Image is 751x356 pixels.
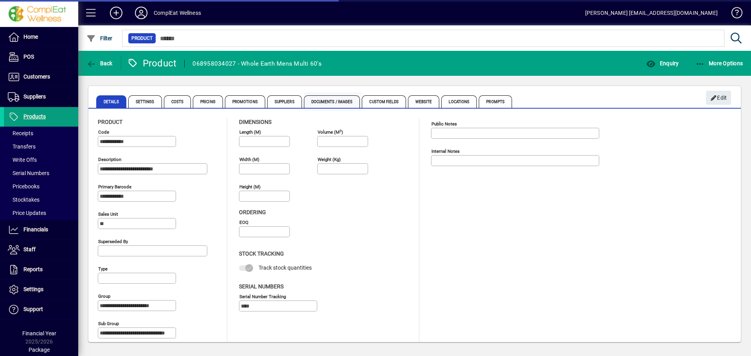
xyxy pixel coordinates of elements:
span: Website [408,95,440,108]
button: Add [104,6,129,20]
span: Customers [23,73,50,80]
span: Costs [164,95,191,108]
span: Back [86,60,113,66]
app-page-header-button: Back [78,56,121,70]
span: Suppliers [267,95,302,108]
span: Enquiry [646,60,679,66]
a: Pricebooks [4,180,78,193]
a: Knowledge Base [726,2,741,27]
span: Receipts [8,130,33,136]
span: POS [23,54,34,60]
mat-label: Superseded by [98,239,128,244]
span: Settings [128,95,162,108]
span: Settings [23,286,43,292]
sup: 3 [340,129,341,132]
span: Dimensions [239,119,271,125]
span: Promotions [225,95,265,108]
button: Filter [84,31,115,45]
span: Suppliers [23,93,46,100]
a: Stocktakes [4,193,78,206]
mat-label: Width (m) [239,157,259,162]
button: Profile [129,6,154,20]
span: Transfers [8,143,36,150]
button: Back [84,56,115,70]
mat-label: Code [98,129,109,135]
span: Filter [86,35,113,41]
span: Stocktakes [8,197,40,203]
a: Financials [4,220,78,240]
a: Staff [4,240,78,259]
a: Support [4,300,78,319]
button: Enquiry [644,56,681,70]
mat-label: Volume (m ) [318,129,343,135]
span: Ordering [239,209,266,215]
mat-label: Public Notes [431,121,457,127]
mat-label: Primary barcode [98,184,131,190]
span: Support [23,306,43,312]
span: Pricing [193,95,223,108]
span: Package [29,347,50,353]
div: ComplEat Wellness [154,7,201,19]
mat-label: Type [98,266,108,272]
a: Transfers [4,140,78,153]
a: Serial Numbers [4,166,78,180]
span: Locations [441,95,477,108]
span: Price Updates [8,210,46,216]
span: Prompts [479,95,512,108]
span: Home [23,34,38,40]
span: Write Offs [8,157,37,163]
span: Stock Tracking [239,250,284,257]
span: More Options [695,60,743,66]
button: Edit [706,91,731,105]
a: Write Offs [4,153,78,166]
mat-label: Sub group [98,321,119,326]
a: Suppliers [4,87,78,107]
span: Pricebooks [8,183,40,190]
mat-label: Height (m) [239,184,261,190]
span: Custom Fields [362,95,406,108]
div: 068958034027 - Whole Earth Mens Multi 60's [192,57,322,70]
span: Documents / Images [304,95,360,108]
span: Product [98,119,122,125]
mat-label: Length (m) [239,129,261,135]
span: Serial Numbers [239,283,284,290]
mat-label: Serial Number tracking [239,293,286,299]
a: POS [4,47,78,67]
div: [PERSON_NAME] [EMAIL_ADDRESS][DOMAIN_NAME] [585,7,718,19]
span: Financials [23,226,48,233]
a: Reports [4,260,78,279]
span: Products [23,113,46,120]
mat-label: Weight (Kg) [318,157,341,162]
mat-label: Description [98,157,121,162]
span: Serial Numbers [8,170,49,176]
div: Product [127,57,177,70]
span: Product [131,34,153,42]
span: Track stock quantities [259,265,312,271]
button: More Options [694,56,745,70]
mat-label: Sales unit [98,211,118,217]
mat-label: EOQ [239,220,248,225]
a: Settings [4,280,78,299]
a: Customers [4,67,78,87]
span: Edit [710,91,727,104]
mat-label: Group [98,293,110,299]
span: Details [96,95,126,108]
a: Price Updates [4,206,78,220]
span: Reports [23,266,43,272]
a: Home [4,27,78,47]
span: Financial Year [22,330,56,336]
mat-label: Internal Notes [431,148,460,154]
span: Staff [23,246,36,252]
a: Receipts [4,127,78,140]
